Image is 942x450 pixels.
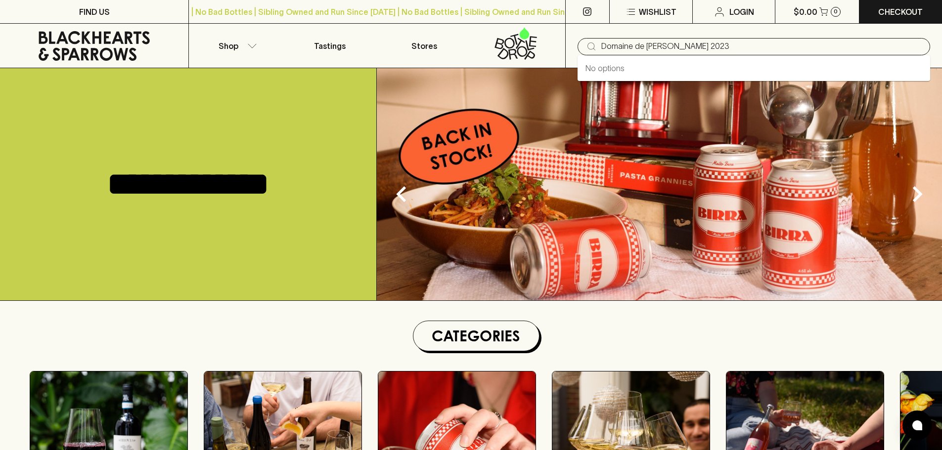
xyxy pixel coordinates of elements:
div: No options [578,55,930,81]
a: Tastings [283,24,377,68]
input: Try "Pinot noir" [601,39,922,54]
p: Wishlist [639,6,676,18]
p: FIND US [79,6,110,18]
p: Stores [411,40,437,52]
button: Shop [189,24,283,68]
img: optimise [377,68,942,300]
p: $0.00 [794,6,817,18]
img: bubble-icon [912,420,922,430]
p: Checkout [878,6,923,18]
button: Previous [382,174,421,214]
p: Shop [219,40,238,52]
p: 0 [834,9,838,14]
p: Tastings [314,40,346,52]
a: Stores [377,24,471,68]
p: Login [729,6,754,18]
button: Next [897,174,937,214]
h1: Categories [417,325,535,347]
